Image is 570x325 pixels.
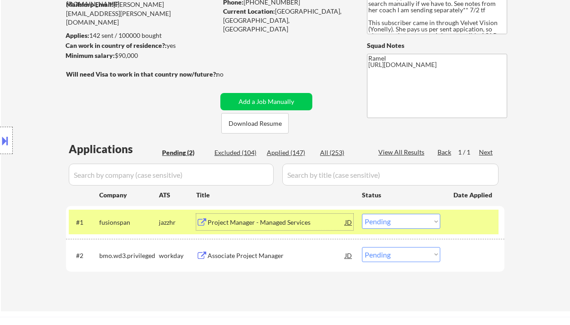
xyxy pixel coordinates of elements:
strong: Mailslurp Email: [66,0,113,8]
div: 1 / 1 [458,148,479,157]
strong: Minimum salary: [66,52,115,59]
div: no [216,70,242,79]
div: JD [344,247,353,263]
div: Next [479,148,494,157]
div: yes [66,41,214,50]
div: 142 sent / 100000 bought [66,31,217,40]
button: Add a Job Manually [220,93,312,110]
input: Search by company (case sensitive) [69,164,274,186]
div: bmo.wd3.privileged [99,251,159,260]
div: Pending (2) [162,148,208,157]
div: Title [196,191,353,200]
div: Back [438,148,452,157]
div: Excluded (104) [214,148,260,157]
div: Project Manager - Managed Services [208,218,345,227]
div: Applied (147) [267,148,312,157]
div: [GEOGRAPHIC_DATA], [GEOGRAPHIC_DATA], [GEOGRAPHIC_DATA] [223,7,352,34]
div: All (253) [320,148,366,157]
div: workday [159,251,196,260]
input: Search by title (case sensitive) [282,164,499,186]
button: Download Resume [221,113,289,134]
strong: Current Location: [223,7,275,15]
div: View All Results [378,148,427,157]
div: Status [362,186,440,203]
div: Date Applied [453,191,494,200]
div: jazzhr [159,218,196,227]
strong: Can work in country of residence?: [66,41,167,49]
div: #2 [76,251,92,260]
div: ATS [159,191,196,200]
div: Associate Project Manager [208,251,345,260]
div: $90,000 [66,51,217,60]
strong: Applies: [66,31,89,39]
div: JD [344,214,353,230]
div: Squad Notes [367,41,507,50]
